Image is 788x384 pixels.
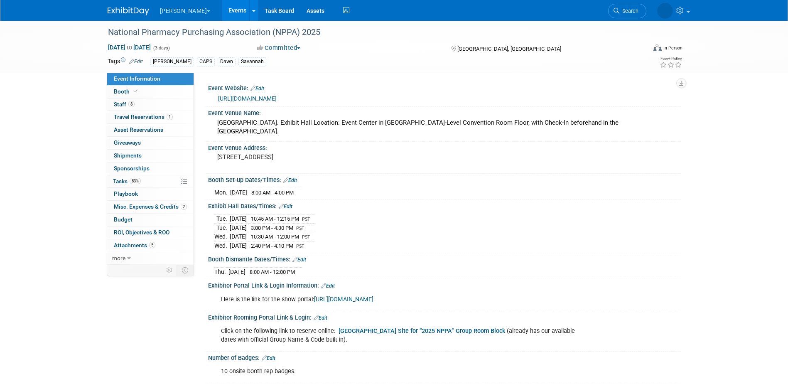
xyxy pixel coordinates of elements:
img: Savannah Jones [657,3,673,19]
a: Sponsorships [107,162,194,175]
div: Event Format [597,43,683,56]
a: Giveaways [107,137,194,149]
div: 10 onsite booth rep badges. [215,363,589,380]
a: Edit [129,59,143,64]
div: [GEOGRAPHIC_DATA]. Exhibit Hall Location: Event Center in [GEOGRAPHIC_DATA]-Level Convention Room... [214,116,675,138]
div: [PERSON_NAME] [150,57,194,66]
img: ExhibitDay [108,7,149,15]
span: Search [619,8,638,14]
span: ROI, Objectives & ROO [114,229,169,236]
div: Here is the link for the show portal: [215,291,589,308]
a: Misc. Expenses & Credits2 [107,201,194,213]
a: more [107,252,194,265]
a: [GEOGRAPHIC_DATA] Site for “2025 NPPA” Group Room Block [339,327,505,335]
td: [DATE] [230,241,247,250]
td: Personalize Event Tab Strip [162,265,177,276]
a: Edit [321,283,335,289]
div: Exhibitor Portal Link & Login Information: [208,279,681,290]
a: Booth [107,86,194,98]
span: Shipments [114,152,142,159]
a: Edit [314,315,327,321]
span: Misc. Expenses & Credits [114,203,187,210]
a: [URL][DOMAIN_NAME] [314,296,373,303]
span: 3:00 PM - 4:30 PM [251,225,293,231]
div: In-Person [663,45,682,51]
td: [DATE] [230,232,247,241]
span: Booth [114,88,139,95]
td: Mon. [214,188,230,197]
a: Edit [279,204,292,209]
span: PST [296,226,304,231]
a: Budget [107,214,194,226]
span: Staff [114,101,135,108]
td: Tags [108,57,143,66]
span: Travel Reservations [114,113,173,120]
span: PST [302,234,310,240]
div: Number of Badges: [208,352,681,362]
span: to [125,44,133,51]
div: Exhibit Hall Dates/Times: [208,200,681,211]
a: Travel Reservations1 [107,111,194,123]
div: CAPS [197,57,215,66]
pre: [STREET_ADDRESS] [217,153,396,161]
span: Attachments [114,242,155,249]
span: Giveaways [114,139,141,146]
div: Booth Dismantle Dates/Times: [208,253,681,264]
td: [DATE] [228,267,245,276]
a: Attachments5 [107,239,194,252]
span: [GEOGRAPHIC_DATA], [GEOGRAPHIC_DATA] [457,46,561,52]
a: Asset Reservations [107,124,194,136]
td: [DATE] [230,188,247,197]
a: Shipments [107,150,194,162]
span: 1 [167,114,173,120]
span: Asset Reservations [114,126,163,133]
img: Format-Inperson.png [653,44,662,51]
span: 8:00 AM - 4:00 PM [251,190,294,196]
span: Playbook [114,190,138,197]
a: Event Information [107,73,194,85]
div: Click on the following link to reserve online: (already has our available dates with official Gro... [215,323,589,348]
div: Savannah [238,57,266,66]
a: Tasks83% [107,175,194,188]
span: Budget [114,216,133,223]
span: 5 [149,242,155,248]
a: Playbook [107,188,194,200]
span: 8 [128,101,135,107]
td: Thu. [214,267,228,276]
div: Event Venue Address: [208,142,681,152]
div: Event Venue Name: [208,107,681,117]
i: Booth reservation complete [133,89,137,94]
span: (3 days) [152,45,170,51]
span: 83% [130,178,141,184]
td: [DATE] [230,214,247,223]
a: Search [608,4,646,18]
span: PST [296,244,304,249]
div: Event Rating [660,57,682,61]
a: [URL][DOMAIN_NAME] [218,95,277,102]
span: 8:00 AM - 12:00 PM [250,269,295,275]
span: Tasks [113,178,141,185]
td: Tue. [214,214,230,223]
a: ROI, Objectives & ROO [107,226,194,239]
div: Event Website: [208,82,681,93]
span: more [112,255,125,261]
span: 2:40 PM - 4:10 PM [251,243,293,249]
td: Tue. [214,223,230,232]
span: 10:45 AM - 12:15 PM [251,216,299,222]
td: Wed. [214,232,230,241]
a: Edit [262,355,275,361]
button: Committed [254,44,304,52]
a: Edit [292,257,306,263]
span: PST [302,217,310,222]
a: Staff8 [107,98,194,111]
div: Exhibitor Rooming Portal Link & Login: [208,311,681,322]
div: Dawn [218,57,236,66]
td: [DATE] [230,223,247,232]
span: 2 [181,204,187,210]
span: 10:30 AM - 12:00 PM [251,234,299,240]
div: Booth Set-up Dates/Times: [208,174,681,185]
td: Toggle Event Tabs [177,265,194,276]
div: National Pharmacy Purchasing Association (NPPA) 2025 [105,25,634,40]
a: Edit [283,177,297,183]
